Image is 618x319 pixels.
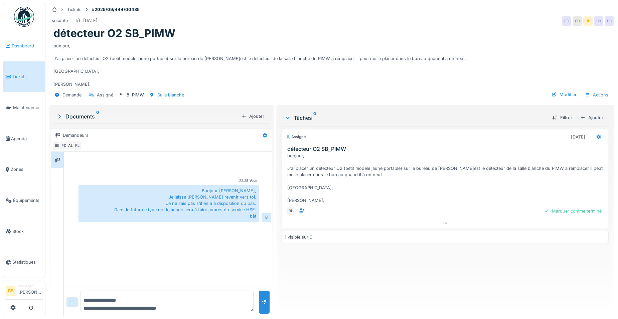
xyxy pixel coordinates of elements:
div: [DATE] [83,17,98,24]
div: Actions [582,90,611,100]
div: 22:25 [239,178,248,183]
a: Maintenance [3,92,45,123]
div: BB [594,16,603,26]
div: Documents [56,112,239,120]
span: Équipements [13,197,42,204]
div: Modifier [549,90,579,99]
div: 1 visible sur 0 [285,234,312,240]
li: [PERSON_NAME] [18,284,42,298]
sup: 0 [313,114,316,122]
div: Ajouter [578,113,606,122]
div: BB [605,16,614,26]
div: Filtrer [550,113,575,122]
div: FD [562,16,571,26]
span: Stock [12,228,42,235]
div: bonjour, J'ai placer un détecteur O2 (petit modéle jaune portable) sur le bureau de [PERSON_NAME]... [287,152,606,204]
div: Salle blanche [157,92,184,98]
a: Agenda [3,123,45,154]
div: RL [286,206,295,216]
div: FD [59,141,68,150]
div: BB [583,16,593,26]
div: [DATE] [571,134,585,140]
span: Statistiques [12,259,42,265]
div: Vous [250,178,258,183]
h1: détecteur O2 SB_PIMW [53,27,175,40]
div: FD [573,16,582,26]
span: Maintenance [13,104,42,111]
a: Dashboard [3,30,45,61]
div: 8. PIMW [127,92,144,98]
span: Dashboard [12,43,42,49]
div: Tickets [67,6,82,13]
div: Assigné [286,134,306,140]
div: Bonjour [PERSON_NAME], Je laisse [PERSON_NAME] revenir vers toi. Je ne sais pas s'il en a à dispo... [79,185,259,222]
div: AL [66,141,75,150]
a: Stock [3,216,45,247]
div: Ajouter [239,112,267,121]
div: RL [72,141,82,150]
img: Badge_color-CXgf-gQk.svg [14,7,34,27]
li: BB [6,286,16,296]
strong: #2025/09/444/00435 [89,6,142,13]
div: Tâches [284,114,547,122]
span: Agenda [11,135,42,142]
div: sécurité [52,17,68,24]
a: BB Manager[PERSON_NAME] [6,284,42,300]
span: Tickets [12,73,42,80]
a: Tickets [3,61,45,92]
a: Équipements [3,185,45,216]
div: Manager [18,284,42,289]
div: BB [52,141,62,150]
div: Assigné [97,92,113,98]
div: Demande [62,92,82,98]
div: Demandeurs [63,132,89,138]
a: Statistiques [3,247,45,278]
div: B [262,213,271,222]
span: Zones [11,166,42,173]
h3: détecteur O2 SB_PIMW [287,146,606,152]
a: Zones [3,154,45,185]
div: Marquer comme terminé [541,207,604,216]
div: bonjour, J'ai placer un détecteur O2 (petit modéle jaune portable) sur le bureau de [PERSON_NAME]... [53,40,610,87]
sup: 0 [96,112,99,120]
